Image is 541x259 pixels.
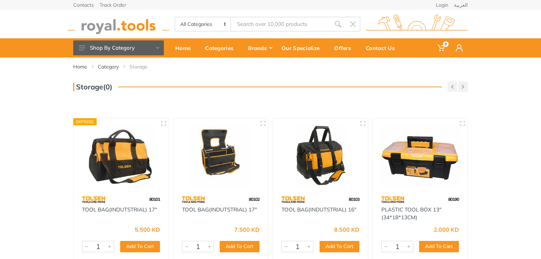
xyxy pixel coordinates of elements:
div: Offers [329,40,361,55]
a: Categories [200,38,243,57]
a: TOOL BAG(INDUTSTRIAL) 16" [282,206,357,213]
div: Express [73,118,97,125]
img: Royal Tools - TOOL BAG(INDUTSTRIAL) 17 [80,125,162,186]
a: Track Order [100,2,126,7]
div: Brands [243,40,277,55]
div: Contact Us [361,40,405,55]
a: Contacts [73,2,94,7]
div: 7.500 KD [234,227,259,232]
button: Add To Cart [419,241,459,252]
img: 64.webp [82,193,105,206]
button: Shop By Category [73,40,164,55]
a: Offers [329,38,361,57]
img: Royal Tools - PLASTIC TOOL BOX 13 [379,125,461,186]
img: 64.webp [182,193,205,206]
a: العربية [454,2,468,7]
div: Categories [200,40,243,55]
h3: Storage(0) [73,83,112,91]
a: Our Specialize [277,38,329,57]
a: Category [98,63,119,70]
span: 80101 [149,197,160,202]
a: Login [436,2,448,7]
img: royal.tools Logo [366,15,468,34]
div: 8.500 KD [334,227,359,232]
input: Site search [231,17,331,32]
a: 0 [433,38,451,57]
a: TOOL BAG(INDUTSTRIAL) 17" [182,206,257,213]
span: 0 [443,42,449,47]
div: Home [170,40,200,55]
img: 64.webp [282,193,305,206]
nav: breadcrumb [73,63,468,70]
a: PLASTIC TOOL BOX 13"(34*18*13CM) [381,206,441,221]
select: Category [175,17,231,31]
button: Add To Cart [120,241,160,252]
a: Home [73,63,87,70]
button: Add To Cart [220,241,259,252]
span: 80102 [249,197,259,202]
li: Storage [129,63,158,70]
img: royal.tools Logo [68,15,170,34]
a: Home [170,38,200,57]
span: 80103 [349,197,359,202]
div: Our Specialize [277,40,329,55]
div: 5.500 KD [135,227,160,232]
img: Royal Tools - TOOL BAG(INDUTSTRIAL) 16 [279,125,361,186]
span: 80190 [448,197,459,202]
a: Contact Us [361,38,405,57]
img: Royal Tools - TOOL BAG(INDUTSTRIAL) 17 [180,125,262,186]
div: 2.000 KD [434,227,459,232]
a: TOOL BAG(INDUTSTRIAL) 17" [82,206,157,213]
button: Add To Cart [320,241,359,252]
img: 64.webp [381,193,405,206]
